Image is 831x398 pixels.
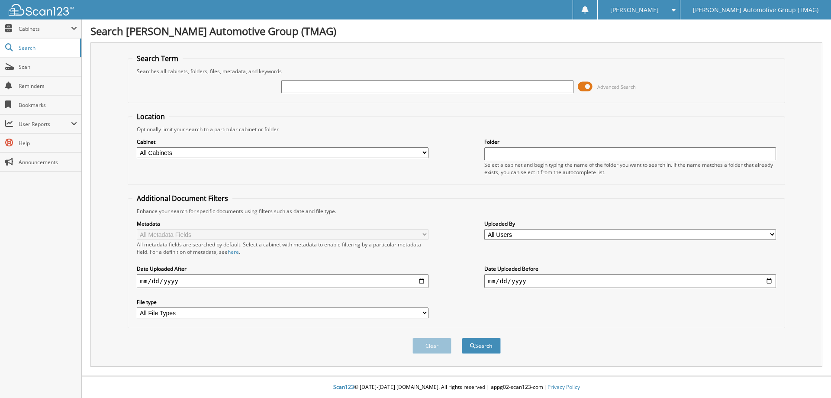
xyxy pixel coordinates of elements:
label: File type [137,298,428,306]
legend: Additional Document Filters [132,194,232,203]
div: © [DATE]-[DATE] [DOMAIN_NAME]. All rights reserved | appg02-scan123-com | [82,377,831,398]
span: Scan123 [333,383,354,391]
h1: Search [PERSON_NAME] Automotive Group (TMAG) [90,24,822,38]
span: User Reports [19,120,71,128]
label: Metadata [137,220,428,227]
span: Reminders [19,82,77,90]
span: [PERSON_NAME] [610,7,659,13]
span: Help [19,139,77,147]
label: Cabinet [137,138,428,146]
a: Privacy Policy [548,383,580,391]
span: Announcements [19,159,77,166]
button: Search [462,338,501,354]
div: All metadata fields are searched by default. Select a cabinet with metadata to enable filtering b... [137,241,428,256]
span: Advanced Search [597,84,636,90]
div: Optionally limit your search to a particular cabinet or folder [132,126,781,133]
div: Searches all cabinets, folders, files, metadata, and keywords [132,68,781,75]
a: here [228,248,239,256]
button: Clear [412,338,451,354]
span: Cabinets [19,25,71,32]
span: Bookmarks [19,101,77,109]
div: Select a cabinet and begin typing the name of the folder you want to search in. If the name match... [484,161,776,176]
legend: Location [132,112,169,121]
span: [PERSON_NAME] Automotive Group (TMAG) [693,7,818,13]
label: Date Uploaded After [137,265,428,272]
div: Enhance your search for specific documents using filters such as date and file type. [132,207,781,215]
label: Date Uploaded Before [484,265,776,272]
img: scan123-logo-white.svg [9,4,74,16]
span: Search [19,44,76,52]
input: end [484,274,776,288]
input: start [137,274,428,288]
label: Folder [484,138,776,146]
label: Uploaded By [484,220,776,227]
span: Scan [19,63,77,71]
legend: Search Term [132,54,183,63]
